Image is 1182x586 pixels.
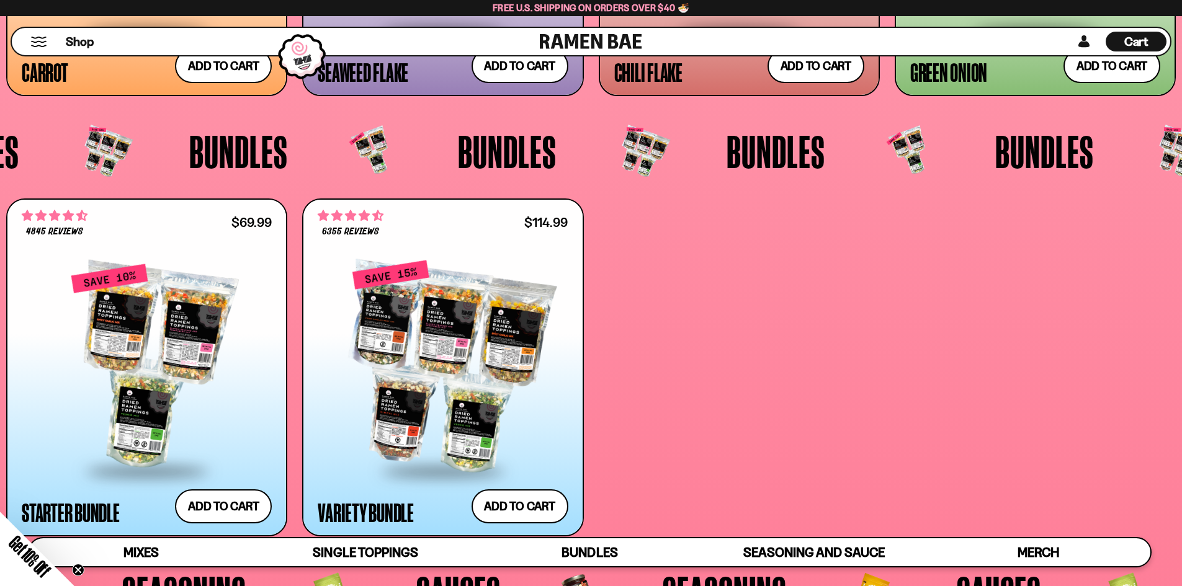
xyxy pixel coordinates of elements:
[231,216,272,228] div: $69.99
[22,208,87,224] span: 4.71 stars
[72,564,84,576] button: Close teaser
[318,61,408,83] div: Seaweed Flake
[189,128,288,174] span: Bundles
[562,544,617,560] span: Bundles
[318,501,414,523] div: Variety Bundle
[6,198,287,537] a: 4.71 stars 4845 reviews $69.99 Starter Bundle Add to cart
[910,61,987,83] div: Green Onion
[727,128,825,174] span: Bundles
[253,538,477,566] a: Single Toppings
[926,538,1150,566] a: Merch
[472,489,568,523] button: Add to cart
[6,532,54,580] span: Get 10% Off
[22,61,68,83] div: Carrot
[493,2,689,14] span: Free U.S. Shipping on Orders over $40 🍜
[123,544,159,560] span: Mixes
[458,128,557,174] span: Bundles
[318,208,383,224] span: 4.63 stars
[29,538,253,566] a: Mixes
[702,538,926,566] a: Seasoning and Sauce
[524,216,568,228] div: $114.99
[175,489,272,523] button: Add to cart
[26,227,83,237] span: 4845 reviews
[614,61,683,83] div: Chili Flake
[995,128,1094,174] span: Bundles
[30,37,47,47] button: Mobile Menu Trigger
[743,544,884,560] span: Seasoning and Sauce
[66,33,94,50] span: Shop
[313,544,418,560] span: Single Toppings
[22,501,120,523] div: Starter Bundle
[302,198,583,537] a: 4.63 stars 6355 reviews $114.99 Variety Bundle Add to cart
[66,32,94,51] a: Shop
[1018,544,1059,560] span: Merch
[1124,34,1148,49] span: Cart
[1106,28,1166,55] a: Cart
[322,227,379,237] span: 6355 reviews
[478,538,702,566] a: Bundles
